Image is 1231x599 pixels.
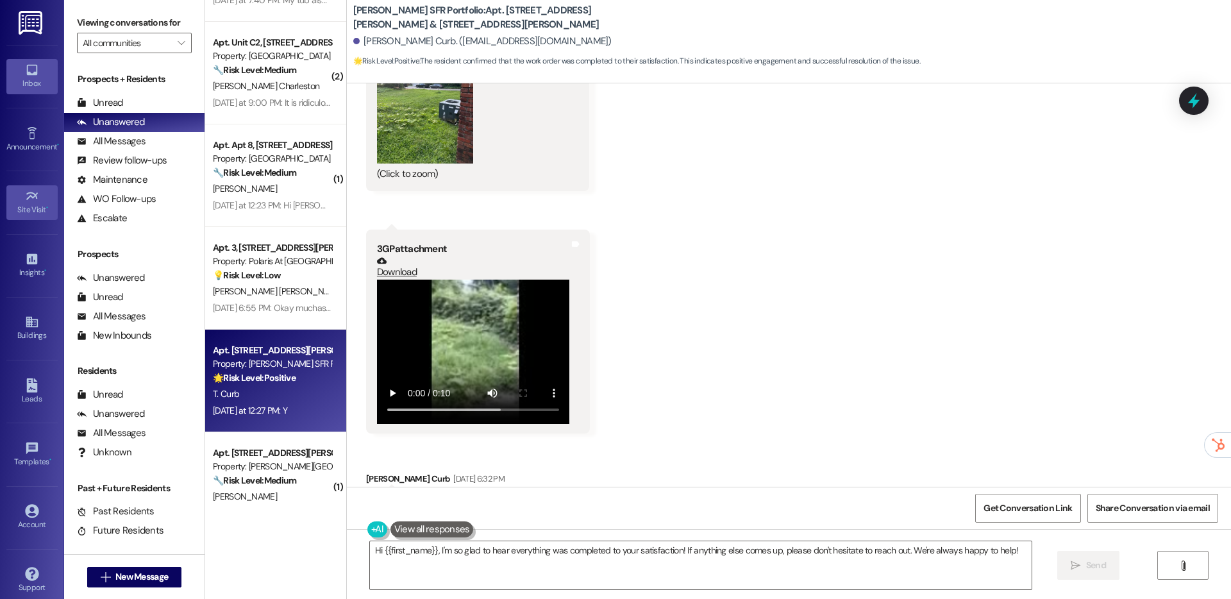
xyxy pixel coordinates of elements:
div: Property: [GEOGRAPHIC_DATA] [213,49,331,63]
div: Apt. [STREET_ADDRESS][PERSON_NAME] [213,446,331,460]
span: • [57,140,59,149]
a: Support [6,563,58,598]
a: Buildings [6,311,58,346]
div: [PERSON_NAME] Curb [366,472,811,490]
i:  [101,572,110,582]
span: [PERSON_NAME] [213,183,277,194]
a: Download [377,256,569,278]
i:  [1178,561,1188,571]
strong: 🌟 Risk Level: Positive [353,56,419,66]
div: [DATE] at 12:27 PM: Y [213,405,287,416]
strong: 🌟 Risk Level: Positive [213,372,296,384]
div: Review follow-ups [77,154,167,167]
div: Past Residents [77,505,155,518]
button: Zoom image [377,35,473,164]
button: New Message [87,567,182,587]
a: Site Visit • [6,185,58,220]
button: Share Conversation via email [1087,494,1218,523]
div: Unread [77,96,123,110]
div: All Messages [77,310,146,323]
div: All Messages [77,426,146,440]
span: • [49,455,51,464]
button: Get Conversation Link [975,494,1080,523]
a: Account [6,500,58,535]
div: Prospects [64,248,205,261]
div: [DATE] at 8:56 PM: Thank you for your message. Our offices are currently closed, but we will cont... [213,507,1000,519]
div: Property: Polaris At [GEOGRAPHIC_DATA] [213,255,331,268]
div: Property: [PERSON_NAME] SFR Portfolio [213,357,331,371]
a: Leads [6,375,58,409]
span: [PERSON_NAME] [PERSON_NAME] [213,285,343,297]
div: Future Residents [77,524,163,537]
div: Escalate [77,212,127,225]
div: Unknown [77,446,131,459]
div: Maintenance [77,173,147,187]
textarea: Hi {{first_name}}, I'm so glad to hear everything was completed to your satisfaction! If anything... [370,541,1032,589]
span: Send [1086,559,1106,572]
i:  [1071,561,1080,571]
div: [DATE] at 9:00 PM: It is ridiculous [213,97,334,108]
div: Past + Future Residents [64,482,205,495]
input: All communities [83,33,171,53]
div: Residents [64,364,205,378]
span: : The resident confirmed that the work order was completed to their satisfaction. This indicates ... [353,55,920,68]
div: Property: [GEOGRAPHIC_DATA] [213,152,331,165]
div: [DATE] at 12:23 PM: Hi [PERSON_NAME]. This is [PERSON_NAME] from apt. [STREET_ADDRESS] I am havin... [213,199,1198,211]
div: Unanswered [77,271,145,285]
label: Viewing conversations for [77,13,192,33]
div: Apt. Unit C2, [STREET_ADDRESS][PERSON_NAME] [213,36,331,49]
a: Templates • [6,437,58,472]
div: All Messages [77,135,146,148]
a: Inbox [6,59,58,94]
span: Get Conversation Link [984,502,1072,515]
span: • [44,266,46,275]
i:  [178,38,185,48]
div: Unanswered [77,407,145,421]
div: New Inbounds [77,329,151,342]
strong: 🔧 Risk Level: Medium [213,64,296,76]
div: Apt. [STREET_ADDRESS][PERSON_NAME] & [STREET_ADDRESS][PERSON_NAME] [213,344,331,357]
img: ResiDesk Logo [19,11,45,35]
div: [PERSON_NAME] Curb. ([EMAIL_ADDRESS][DOMAIN_NAME]) [353,35,612,48]
strong: 💡 Risk Level: Low [213,269,281,281]
a: Insights • [6,248,58,283]
div: Unanswered [77,115,145,129]
div: Unread [77,291,123,304]
div: Unread [77,388,123,401]
span: T. Curb [213,388,239,400]
div: (Click to zoom) [377,167,569,181]
div: [DATE] 6:55 PM: Okay muchas gracias [213,302,355,314]
div: Prospects + Residents [64,72,205,86]
span: Share Conversation via email [1096,502,1210,515]
button: Send [1057,551,1119,580]
span: • [46,203,48,212]
div: Apt. Apt 8, [STREET_ADDRESS] [213,139,331,152]
div: [DATE] 6:32 PM [450,472,505,485]
div: Property: [PERSON_NAME][GEOGRAPHIC_DATA] Homes [213,460,331,473]
div: WO Follow-ups [77,192,156,206]
span: New Message [115,570,168,584]
b: [PERSON_NAME] SFR Portfolio: Apt. [STREET_ADDRESS][PERSON_NAME] & [STREET_ADDRESS][PERSON_NAME] [353,4,610,31]
span: [PERSON_NAME] Charleston [213,80,319,92]
span: [PERSON_NAME] [213,491,277,502]
strong: 🔧 Risk Level: Medium [213,475,296,486]
div: Apt. 3, [STREET_ADDRESS][PERSON_NAME] [213,241,331,255]
b: 3GP attachment [377,242,447,255]
strong: 🔧 Risk Level: Medium [213,167,296,178]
